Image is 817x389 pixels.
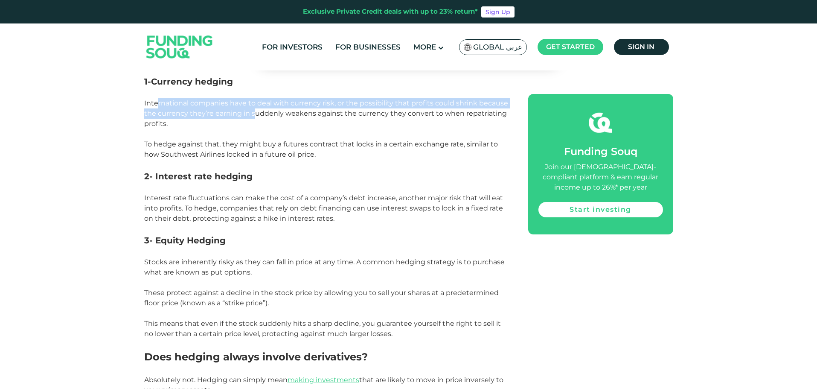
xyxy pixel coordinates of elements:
span: 3- Equity Hedging [144,235,226,246]
span: Get started [546,43,595,51]
a: Sign in [614,39,669,55]
span: Stocks are inherently risky as they can fall in price at any time. A common hedging strategy is t... [144,258,505,276]
span: Funding Souq [564,145,637,158]
a: Sign Up [481,6,515,18]
span: To hedge against that, they might buy a futures contract that locks in a certain exchange rate, s... [144,140,498,158]
div: Join our [DEMOGRAPHIC_DATA]-compliant platform & earn regular income up to 26%* per year [538,162,663,193]
span: Does hedging always involve derivatives? [144,351,368,363]
a: making investments [288,376,359,384]
img: SA Flag [464,44,471,51]
span: Sign in [628,43,654,51]
img: fsicon [589,111,612,135]
a: Start investing [538,202,663,217]
span: 2- Interest rate hedging [144,171,253,181]
span: This means that even if the stock suddenly hits a sharp decline, you guarantee yourself the right... [144,319,501,338]
span: 1-Currency hedging [144,76,233,87]
a: For Investors [260,40,325,54]
span: Global عربي [473,42,522,52]
span: International companies have to deal with currency risk, or the possibility that profits could sh... [144,99,508,128]
a: For Businesses [333,40,403,54]
img: Logo [138,26,221,69]
span: More [413,43,436,51]
div: Exclusive Private Credit deals with up to 23% return* [303,7,478,17]
span: Interest rate fluctuations can make the cost of a company’s debt increase, another major risk tha... [144,194,503,222]
span: These protect against a decline in the stock price by allowing you to sell your shares at a prede... [144,289,499,307]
